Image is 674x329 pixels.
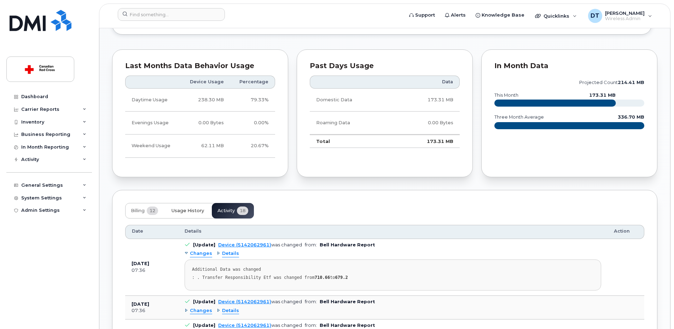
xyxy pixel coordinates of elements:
span: Billing [131,208,145,214]
th: Data [393,76,460,88]
text: 173.31 MB [589,92,616,98]
div: 07:36 [132,307,172,314]
a: Support [404,8,440,22]
tr: Friday from 6:00pm to Monday 8:00am [125,134,275,157]
div: was changed [218,323,302,328]
span: Details [222,307,239,314]
a: Device (5142062961) [218,323,271,328]
th: Percentage [230,76,275,88]
div: : . Transfer Responsibility Etf was changed from to [192,275,594,280]
text: this month [494,92,518,98]
td: 0.00 Bytes [180,112,230,134]
td: 20.67% [230,134,275,157]
span: DT [591,12,599,20]
a: Knowledge Base [471,8,529,22]
b: Bell Hardware Report [320,299,375,304]
td: 238.30 MB [180,89,230,112]
div: Quicklinks [530,9,582,23]
td: 62.11 MB [180,134,230,157]
b: [Update] [193,242,215,247]
span: from: [305,242,317,247]
span: Alerts [451,12,466,19]
td: Roaming Data [310,112,393,134]
td: 79.33% [230,89,275,112]
span: Knowledge Base [482,12,524,19]
a: Device (5142062961) [218,242,271,247]
span: Usage History [172,208,204,214]
div: was changed [218,299,302,304]
span: [PERSON_NAME] [605,10,645,16]
td: Evenings Usage [125,112,180,134]
b: [Update] [193,299,215,304]
a: Device (5142062961) [218,299,271,304]
strong: 679.2 [335,275,348,280]
td: Domestic Data [310,89,393,112]
td: 173.31 MB [393,134,460,148]
span: Wireless Admin [605,16,645,22]
span: Details [185,228,202,234]
b: Bell Hardware Report [320,323,375,328]
a: Alerts [440,8,471,22]
text: three month average [494,114,544,120]
div: Past Days Usage [310,62,460,70]
strong: 710.66 [315,275,330,280]
b: Bell Hardware Report [320,242,375,247]
div: Dragos Tudose [583,9,657,23]
span: Quicklinks [544,13,569,19]
span: from: [305,323,317,328]
div: In Month Data [494,62,644,70]
span: Changes [190,250,212,257]
td: 173.31 MB [393,89,460,112]
input: Find something... [118,8,225,21]
td: Daytime Usage [125,89,180,112]
tspan: 214.41 MB [618,80,644,85]
span: Details [222,250,239,257]
span: 12 [147,207,158,215]
div: Last Months Data Behavior Usage [125,62,275,70]
span: Date [132,228,143,234]
div: Additional Data was changed [192,267,594,272]
tr: Weekdays from 6:00pm to 8:00am [125,112,275,134]
span: Changes [190,307,212,314]
span: Support [415,12,435,19]
div: was changed [218,242,302,247]
b: [DATE] [132,301,149,307]
b: [DATE] [132,261,149,266]
td: Weekend Usage [125,134,180,157]
td: 0.00 Bytes [393,112,460,134]
th: Action [608,225,644,239]
td: Total [310,134,393,148]
b: [Update] [193,323,215,328]
text: projected count [579,80,644,85]
span: from: [305,299,317,304]
div: 07:36 [132,267,172,274]
th: Device Usage [180,76,230,88]
td: 0.00% [230,112,275,134]
text: 336.70 MB [618,114,644,120]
